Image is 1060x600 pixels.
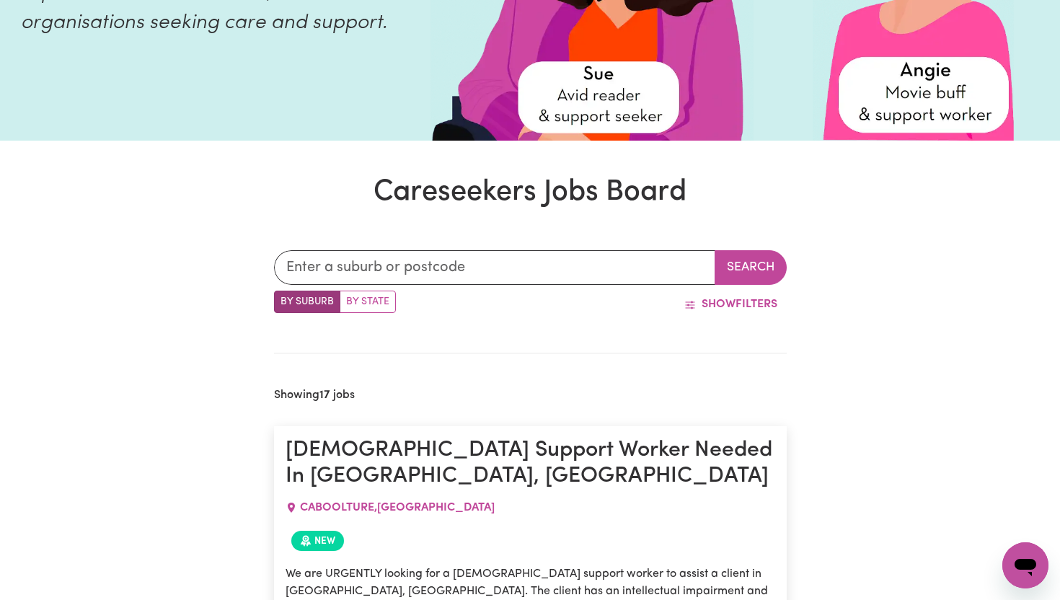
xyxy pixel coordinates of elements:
span: Job posted within the last 30 days [291,531,344,551]
input: Enter a suburb or postcode [274,250,715,285]
h1: [DEMOGRAPHIC_DATA] Support Worker Needed In [GEOGRAPHIC_DATA], [GEOGRAPHIC_DATA] [286,438,775,490]
button: Search [715,250,787,285]
b: 17 [319,389,330,401]
label: Search by state [340,291,396,313]
iframe: Button to launch messaging window, conversation in progress [1002,542,1048,588]
h2: Showing jobs [274,389,355,402]
button: ShowFilters [675,291,787,318]
span: Show [702,299,736,310]
label: Search by suburb/post code [274,291,340,313]
span: CABOOLTURE , [GEOGRAPHIC_DATA] [300,502,495,513]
